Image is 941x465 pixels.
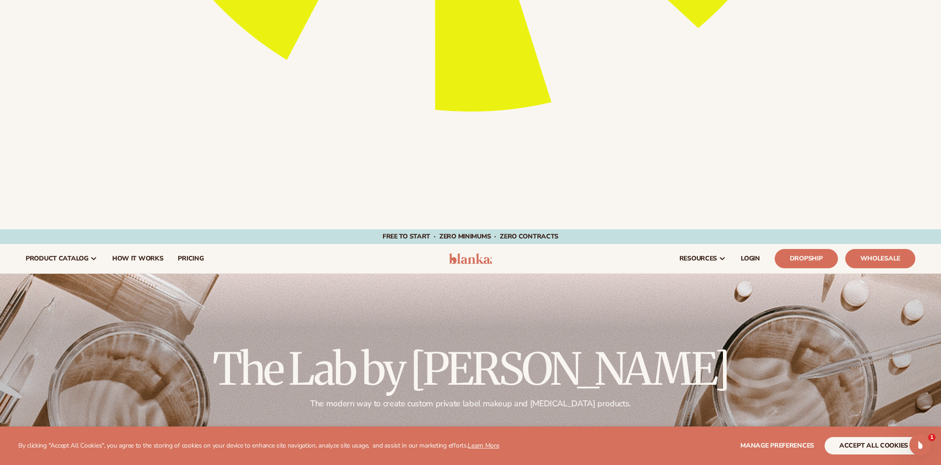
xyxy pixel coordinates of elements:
span: 1 [928,434,936,441]
a: How It Works [105,244,171,273]
a: Learn More [468,441,499,450]
button: accept all cookies [825,437,923,454]
span: How It Works [112,255,164,262]
iframe: Intercom live chat [909,434,931,456]
a: product catalog [18,244,105,273]
span: Manage preferences [740,441,814,450]
a: pricing [170,244,211,273]
span: product catalog [26,255,88,262]
img: logo [449,253,492,264]
button: Manage preferences [740,437,814,454]
p: The modern way to create custom private label makeup and [MEDICAL_DATA] products. [213,399,728,409]
span: pricing [178,255,203,262]
span: Free to start · ZERO minimums · ZERO contracts [383,232,558,241]
h2: The Lab by [PERSON_NAME] [213,347,728,391]
span: resources [679,255,717,262]
a: Dropship [775,249,838,268]
a: Wholesale [845,249,915,268]
p: By clicking "Accept All Cookies", you agree to the storing of cookies on your device to enhance s... [18,442,499,450]
span: LOGIN [741,255,760,262]
div: Announcement [23,229,918,244]
a: LOGIN [733,244,767,273]
a: resources [672,244,733,273]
